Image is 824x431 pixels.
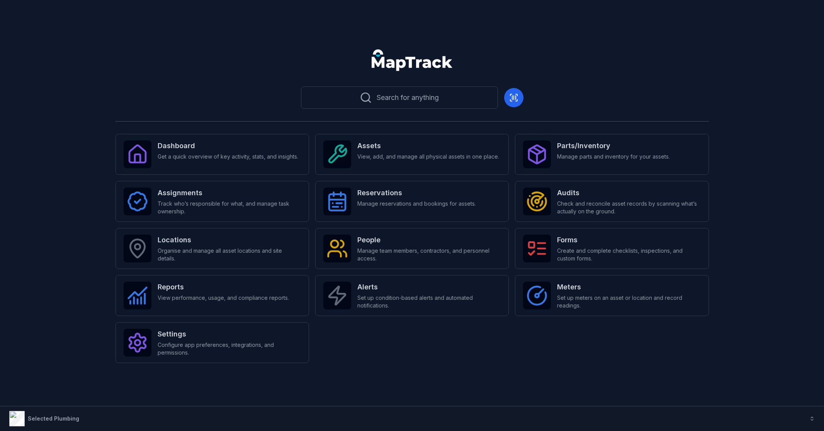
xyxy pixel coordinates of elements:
a: ReportsView performance, usage, and compliance reports. [116,275,309,316]
span: Manage team members, contractors, and personnel access. [357,247,501,262]
strong: Reports [158,282,289,292]
span: Search for anything [377,92,439,103]
a: FormsCreate and complete checklists, inspections, and custom forms. [515,228,708,269]
span: Set up condition-based alerts and automated notifications. [357,294,501,309]
strong: Meters [557,282,700,292]
span: Organise and manage all asset locations and site details. [158,247,301,262]
strong: Locations [158,235,301,245]
a: MetersSet up meters on an asset or location and record readings. [515,275,708,316]
a: SettingsConfigure app preferences, integrations, and permissions. [116,322,309,363]
span: Track who’s responsible for what, and manage task ownership. [158,200,301,215]
a: LocationsOrganise and manage all asset locations and site details. [116,228,309,269]
strong: Dashboard [158,140,298,151]
span: Create and complete checklists, inspections, and custom forms. [557,247,700,262]
a: AssetsView, add, and manage all physical assets in one place. [315,134,509,175]
strong: Forms [557,235,700,245]
span: Check and reconcile asset records by scanning what’s actually on the ground. [557,200,700,215]
a: AssignmentsTrack who’s responsible for what, and manage task ownership. [116,181,309,222]
strong: Assignments [158,188,301,198]
span: Set up meters on an asset or location and record readings. [557,294,700,309]
a: AlertsSet up condition-based alerts and automated notifications. [315,275,509,316]
a: AuditsCheck and reconcile asset records by scanning what’s actually on the ground. [515,181,708,222]
strong: Reservations [357,188,476,198]
strong: Audits [557,188,700,198]
strong: Assets [357,140,499,151]
button: Search for anything [301,86,498,109]
span: Manage reservations and bookings for assets. [357,200,476,208]
span: Manage parts and inventory for your assets. [557,153,670,161]
span: View, add, and manage all physical assets in one place. [357,153,499,161]
a: ReservationsManage reservations and bookings for assets. [315,181,509,222]
strong: Settings [158,329,301,340]
strong: Parts/Inventory [557,140,670,151]
a: DashboardGet a quick overview of key activity, stats, and insights. [116,134,309,175]
strong: People [357,235,501,245]
a: Parts/InventoryManage parts and inventory for your assets. [515,134,708,175]
strong: Alerts [357,282,501,292]
span: View performance, usage, and compliance reports. [158,294,289,302]
span: Get a quick overview of key activity, stats, and insights. [158,153,298,161]
a: PeopleManage team members, contractors, and personnel access. [315,228,509,269]
nav: Global [359,49,465,71]
strong: Selected Plumbing [28,415,79,422]
span: Configure app preferences, integrations, and permissions. [158,341,301,357]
